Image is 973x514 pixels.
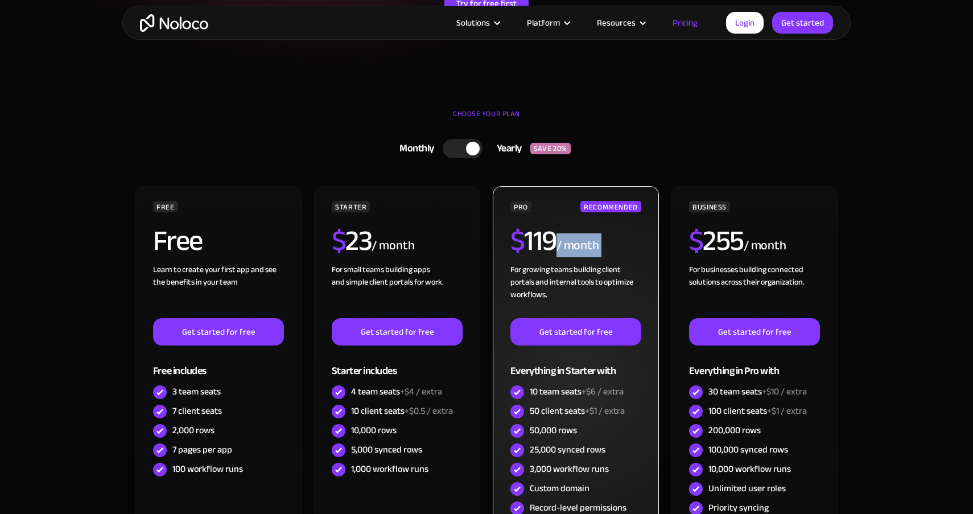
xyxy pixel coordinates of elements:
[744,237,786,255] div: / month
[351,443,422,456] div: 5,000 synced rows
[530,143,571,154] div: SAVE 20%
[585,402,625,420] span: +$1 / extra
[510,318,641,346] a: Get started for free
[351,405,453,417] div: 10 client seats
[726,12,764,34] a: Login
[351,463,428,475] div: 1,000 workflow runs
[708,482,786,495] div: Unlimited user roles
[332,227,372,255] h2: 23
[597,15,636,30] div: Resources
[153,227,203,255] h2: Free
[153,264,284,318] div: Learn to create your first app and see the benefits in your team ‍
[708,405,807,417] div: 100 client seats
[332,201,370,212] div: STARTER
[172,405,222,417] div: 7 client seats
[708,463,791,475] div: 10,000 workflow runs
[172,385,221,398] div: 3 team seats
[153,346,284,383] div: Free includes
[689,214,703,268] span: $
[762,383,807,400] span: +$10 / extra
[172,463,243,475] div: 100 workflow runs
[510,264,641,318] div: For growing teams building client portals and internal tools to optimize workflows.
[385,140,443,157] div: Monthly
[332,214,346,268] span: $
[510,214,525,268] span: $
[530,385,624,398] div: 10 team seats
[689,318,820,346] a: Get started for free
[372,237,414,255] div: / month
[153,201,178,212] div: FREE
[483,140,530,157] div: Yearly
[767,402,807,420] span: +$1 / extra
[658,15,712,30] a: Pricing
[530,424,577,437] div: 50,000 rows
[530,463,609,475] div: 3,000 workflow runs
[351,424,397,437] div: 10,000 rows
[405,402,453,420] span: +$0.5 / extra
[510,201,531,212] div: PRO
[442,15,513,30] div: Solutions
[530,443,605,456] div: 25,000 synced rows
[332,318,463,346] a: Get started for free
[708,501,769,514] div: Priority syncing
[332,264,463,318] div: For small teams building apps and simple client portals for work. ‍
[400,383,442,400] span: +$4 / extra
[332,346,463,383] div: Starter includes
[708,424,761,437] div: 200,000 rows
[351,385,442,398] div: 4 team seats
[172,443,232,456] div: 7 pages per app
[530,405,625,417] div: 50 client seats
[172,424,215,437] div: 2,000 rows
[689,201,730,212] div: BUSINESS
[772,12,833,34] a: Get started
[580,201,641,212] div: RECOMMENDED
[708,385,807,398] div: 30 team seats
[134,105,839,134] div: CHOOSE YOUR PLAN
[510,227,556,255] h2: 119
[583,15,658,30] div: Resources
[140,14,208,32] a: home
[513,15,583,30] div: Platform
[530,482,589,495] div: Custom domain
[689,346,820,383] div: Everything in Pro with
[153,318,284,346] a: Get started for free
[689,264,820,318] div: For businesses building connected solutions across their organization. ‍
[456,15,490,30] div: Solutions
[582,383,624,400] span: +$6 / extra
[527,15,560,30] div: Platform
[689,227,744,255] h2: 255
[510,346,641,383] div: Everything in Starter with
[530,501,626,514] div: Record-level permissions
[556,237,599,255] div: / month
[708,443,788,456] div: 100,000 synced rows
